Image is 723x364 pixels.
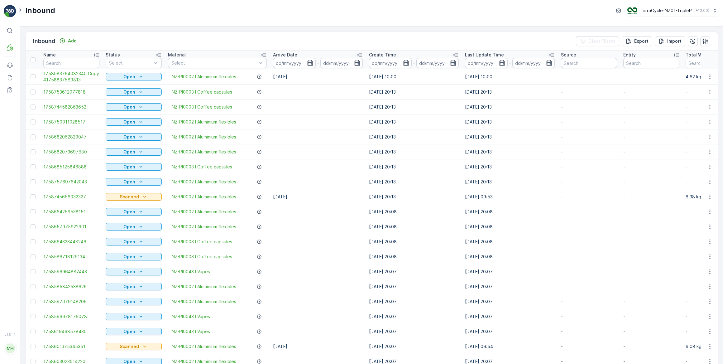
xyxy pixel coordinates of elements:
[168,52,186,58] p: Material
[561,224,617,230] p: -
[43,194,99,200] span: 1758745656032327
[623,254,679,260] p: -
[172,149,236,155] span: NZ-PI0002 I Aluminium flexibles
[123,313,135,320] p: Open
[561,179,617,185] p: -
[123,269,135,275] p: Open
[366,189,462,204] td: [DATE] 20:13
[561,209,617,215] p: -
[623,58,679,68] input: Search
[561,134,617,140] p: -
[623,104,679,110] p: -
[561,194,617,200] p: -
[270,189,366,204] td: [DATE]
[172,194,236,200] span: NZ-PI0002 I Aluminium flexibles
[561,343,617,350] p: -
[588,38,615,44] p: Clear Filters
[43,119,99,125] a: 1758750011028517
[366,219,462,234] td: [DATE] 20:08
[369,52,396,58] p: Create Time
[462,174,558,189] td: [DATE] 20:13
[462,249,558,264] td: [DATE] 20:08
[462,204,558,219] td: [DATE] 20:08
[623,269,679,275] p: -
[172,254,232,260] span: NZ-PI0003 I Coffee capsules
[561,89,617,95] p: -
[172,89,232,95] a: NZ-PI0003 I Coffee capsules
[172,179,236,185] span: NZ-PI0002 I Aluminium flexibles
[123,298,135,305] p: Open
[270,69,366,85] td: [DATE]
[561,74,617,80] p: -
[4,5,16,17] img: logo
[123,209,135,215] p: Open
[366,85,462,99] td: [DATE] 20:13
[561,119,617,125] p: -
[120,343,139,350] p: Scanned
[172,104,232,110] a: NZ-PI0003 I Coffee capsules
[43,313,99,320] a: 1758596978176078
[31,164,36,169] div: Toggle Row Selected
[106,193,162,201] button: Scanned
[109,60,152,66] p: Select
[462,264,558,279] td: [DATE] 20:07
[465,58,508,68] input: dd/mm/yyyy
[462,159,558,174] td: [DATE] 20:13
[640,7,692,14] p: TerraCycle-NZ01-TripleP
[31,254,36,259] div: Toggle Row Selected
[106,283,162,290] button: Open
[43,179,99,185] span: 1758757697642043
[172,119,236,125] span: NZ-PI0002 I Aluminium flexibles
[172,313,210,320] a: NZ-PI0043 I Vapes
[172,74,236,80] a: NZ-PI0002 I Aluminium flexibles
[172,284,236,290] span: NZ-PI0002 I Aluminium flexibles
[43,284,99,290] a: 1758585842538626
[123,74,135,80] p: Open
[43,149,99,155] span: 1758682073697880
[462,129,558,144] td: [DATE] 20:13
[25,6,55,16] p: Inbound
[106,148,162,156] button: Open
[623,74,679,80] p: -
[622,36,652,46] button: Export
[172,164,232,170] a: NZ-PI0003 I Coffee capsules
[43,224,99,230] span: 1758657975922901
[623,284,679,290] p: -
[106,238,162,245] button: Open
[123,284,135,290] p: Open
[106,163,162,171] button: Open
[31,134,36,139] div: Toggle Row Selected
[106,208,162,216] button: Open
[43,343,99,350] a: 1758601375345351
[694,8,709,13] p: ( +12:00 )
[561,58,617,68] input: Search
[123,239,135,245] p: Open
[57,37,79,45] button: Add
[31,119,36,124] div: Toggle Row Selected
[623,89,679,95] p: -
[43,70,99,83] a: 1758083764082340 Copy #1758837589813
[106,223,162,231] button: Open
[509,59,511,67] p: -
[623,164,679,170] p: -
[413,59,415,67] p: -
[561,298,617,305] p: -
[31,359,36,364] div: Toggle Row Selected
[623,52,636,58] p: Entity
[172,209,236,215] span: NZ-PI0002 I Aluminium flexibles
[123,119,135,125] p: Open
[43,104,99,110] span: 1758744582863652
[106,328,162,335] button: Open
[462,85,558,99] td: [DATE] 20:13
[43,269,99,275] span: 1758596964887443
[123,149,135,155] p: Open
[561,313,617,320] p: -
[627,5,718,16] button: TerraCycle-NZ01-TripleP(+12:00)
[43,254,99,260] a: 1758586718129134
